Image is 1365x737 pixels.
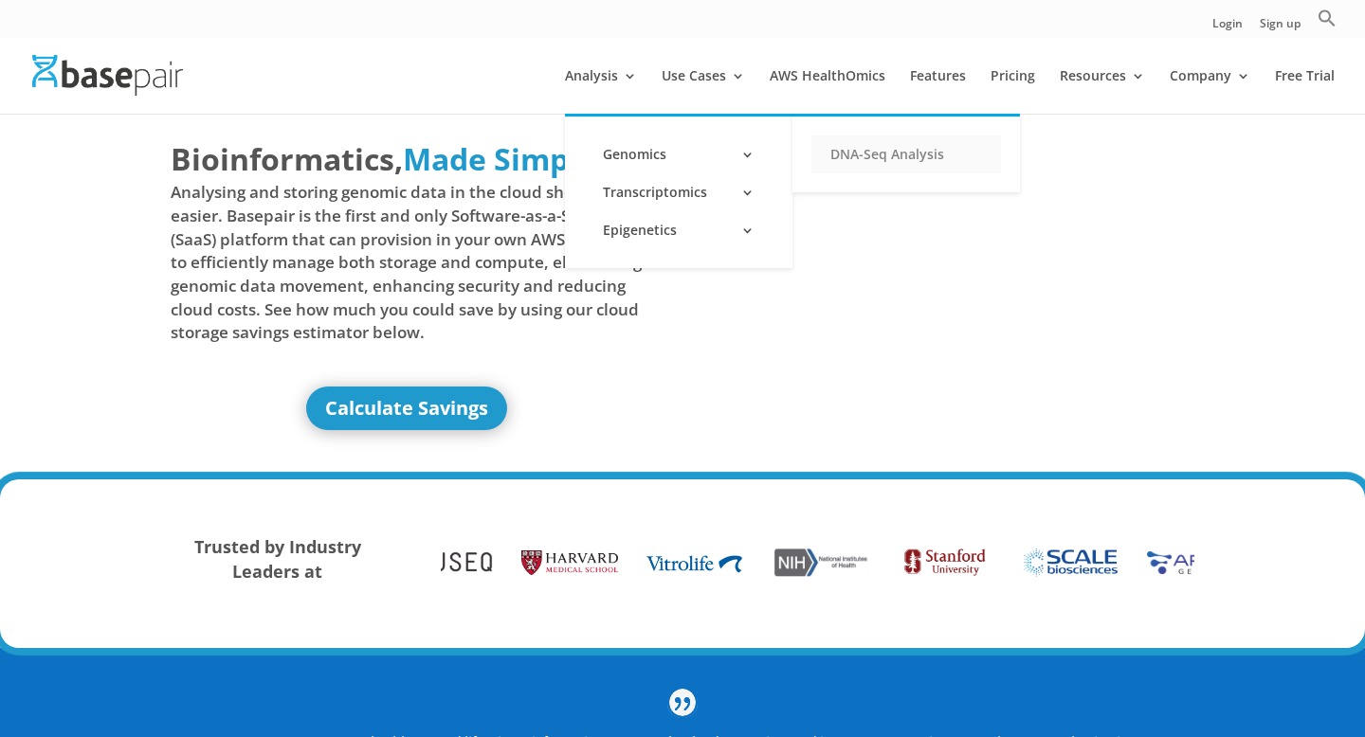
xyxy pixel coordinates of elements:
span: Analysing and storing genomic data in the cloud should be easier. Basepair is the first and only ... [171,181,643,344]
a: Search Icon Link [1318,9,1337,38]
a: Epigenetics [584,211,773,249]
a: Genomics [584,135,773,173]
a: Sign up [1260,18,1301,38]
strong: Trusted by Industry Leaders at [194,535,361,583]
a: Use Cases [662,69,745,114]
a: Transcriptomics [584,173,773,211]
a: Analysis [565,69,637,114]
a: Resources [1060,69,1145,114]
a: AWS HealthOmics [770,69,885,114]
a: Features [910,69,966,114]
a: Login [1212,18,1243,38]
svg: Search [1318,9,1337,27]
a: Company [1170,69,1250,114]
span: Bioinformatics, [171,137,403,181]
iframe: Drift Widget Chat Controller [1270,642,1342,714]
iframe: Basepair - NGS Analysis Simplified [697,137,1169,403]
a: Pricing [991,69,1035,114]
img: Basepair [32,55,183,96]
span: Made Simple [403,138,596,179]
a: Calculate Savings [306,386,507,430]
a: Free Trial [1275,69,1335,114]
a: DNA-Seq Analysis [811,135,1001,173]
